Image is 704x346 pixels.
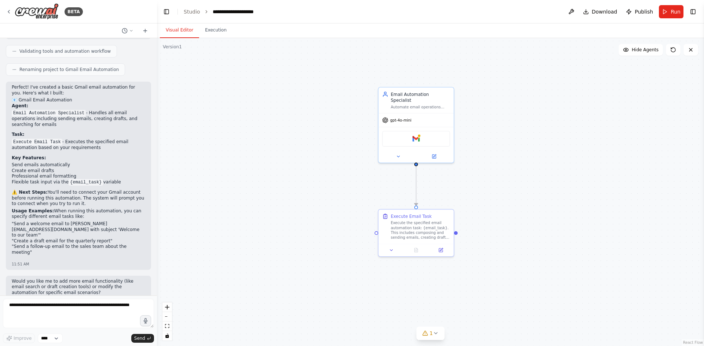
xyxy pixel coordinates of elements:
li: "Send a welcome email to [PERSON_NAME][EMAIL_ADDRESS][DOMAIN_NAME] with subject 'Welcome to our t... [12,221,145,238]
span: Run [671,8,681,15]
g: Edge from 8219a51b-8a9a-4c85-9330-9f7d0c2bacec to e31f4a34-34ba-4551-bd85-83a9b9eb6b25 [413,160,419,205]
button: Hide Agents [619,44,663,56]
button: Send [131,334,154,343]
code: Email Automation Specialist [12,110,86,116]
li: Create email drafts [12,168,145,174]
li: Send emails automatically [12,162,145,168]
strong: Key Features: [12,155,46,160]
img: Gmail [412,135,420,142]
button: fit view [162,321,172,331]
button: Start a new chat [139,26,151,35]
span: 1 [430,330,433,337]
button: Show right sidebar [688,7,698,17]
span: Send [134,335,145,341]
button: Hide left sidebar [161,7,172,17]
li: "Create a draft email for the quarterly report" [12,238,145,244]
button: Visual Editor [160,23,199,38]
div: Execute Email TaskExecute the specified email automation task: {email_task}. This includes compos... [378,209,454,257]
li: "Send a follow-up email to the sales team about the meeting" [12,244,145,255]
div: Execute the specified email automation task: {email_task}. This includes composing and sending em... [391,220,450,240]
li: - Executes the specified email automation based on your requirements [12,139,145,151]
button: toggle interactivity [162,331,172,341]
p: Perfect! I've created a basic Gmail email automation for you. Here's what I built: [12,85,145,96]
div: Version 1 [163,44,182,50]
button: Improve [3,334,35,343]
button: Click to speak your automation idea [140,315,151,326]
p: When running this automation, you can specify different email tasks like: [12,208,145,220]
span: Publish [635,8,653,15]
a: React Flow attribution [683,341,703,345]
strong: Usage Examples: [12,208,54,213]
p: You'll need to connect your Gmail account before running this automation. The system will prompt ... [12,190,145,207]
li: Professional email formatting [12,174,145,179]
li: - Handles all email operations including sending emails, creating drafts, and searching for emails [12,110,145,127]
nav: breadcrumb [184,8,269,15]
button: Switch to previous chat [119,26,136,35]
span: Download [592,8,617,15]
button: Download [580,5,620,18]
button: Open in side panel [417,153,451,160]
a: Studio [184,9,200,15]
button: Run [659,5,683,18]
p: Would you like me to add more email functionality (like email search or draft creation tools) or ... [12,279,145,296]
code: Execute Email Task [12,139,62,145]
div: Email Automation SpecialistAutomate email operations including sending emails, creating drafts, a... [378,87,454,163]
button: Publish [623,5,656,18]
strong: Agent: [12,103,28,108]
strong: Task: [12,132,25,137]
button: 1 [417,327,445,340]
span: Hide Agents [632,47,659,53]
li: Flexible task input via the variable [12,179,145,185]
button: Open in side panel [430,246,451,254]
div: React Flow controls [162,302,172,341]
span: Improve [14,335,32,341]
button: No output available [403,246,429,254]
div: 11:51 AM [12,261,145,267]
img: Logo [15,3,59,20]
div: Automate email operations including sending emails, creating drafts, and searching for emails bas... [391,105,450,109]
strong: ⚠️ Next Steps: [12,190,48,195]
div: Execute Email Task [391,213,432,219]
span: Validating tools and automation workflow [19,48,111,54]
span: gpt-4o-mini [390,118,411,123]
div: Email Automation Specialist [391,91,450,103]
h2: 📧 Gmail Email Automation [12,97,145,103]
button: zoom out [162,312,172,321]
div: BETA [65,7,83,16]
button: zoom in [162,302,172,312]
button: Execution [199,23,232,38]
code: {email_task} [69,179,103,186]
span: Renaming project to Gmail Email Automation [19,67,119,72]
